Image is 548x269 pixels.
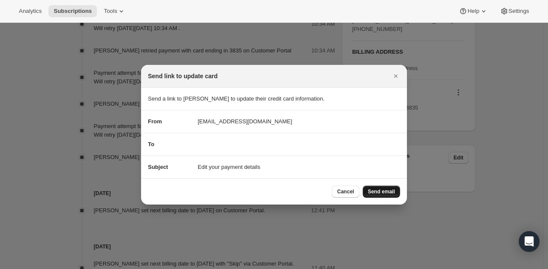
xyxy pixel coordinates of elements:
[148,72,218,80] h2: Send link to update card
[14,5,47,17] button: Analytics
[198,163,260,171] span: Edit your payment details
[363,186,400,198] button: Send email
[390,70,402,82] button: Close
[509,8,529,15] span: Settings
[148,164,168,170] span: Subject
[148,118,162,125] span: From
[19,8,42,15] span: Analytics
[99,5,131,17] button: Tools
[519,231,539,252] div: Open Intercom Messenger
[368,188,395,195] span: Send email
[454,5,493,17] button: Help
[198,117,292,126] span: [EMAIL_ADDRESS][DOMAIN_NAME]
[148,141,154,147] span: To
[54,8,92,15] span: Subscriptions
[104,8,117,15] span: Tools
[48,5,97,17] button: Subscriptions
[467,8,479,15] span: Help
[148,95,400,103] p: Send a link to [PERSON_NAME] to update their credit card information.
[337,188,354,195] span: Cancel
[495,5,534,17] button: Settings
[332,186,359,198] button: Cancel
